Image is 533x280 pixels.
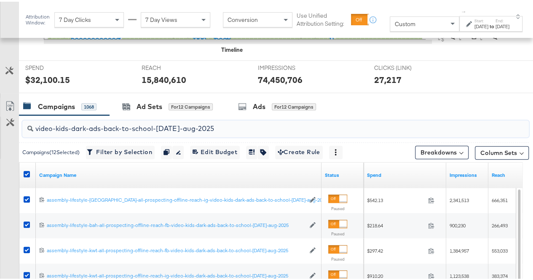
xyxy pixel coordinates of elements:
[193,145,237,156] span: Edit Budget
[33,115,485,132] input: Search Campaigns by Name, ID or Objective
[22,147,80,155] div: Campaigns ( 12 Selected)
[142,62,205,70] span: REACH
[450,195,469,202] span: 2,341,513
[169,101,213,109] div: for 12 Campaigns
[47,271,305,278] a: assembly-lifestyle-kwt-all-prospecting-offline-reach-ig-video-kids-dark-ads-back-to-school-[DATE]...
[221,44,243,52] div: Timeline
[450,271,469,277] span: 1,123,538
[460,9,468,12] span: ↑
[394,19,415,26] span: Custom
[253,100,265,110] div: Ads
[328,204,347,210] label: Paused
[38,100,75,110] div: Campaigns
[81,101,96,109] div: 1068
[367,195,425,202] span: $542.13
[137,100,162,110] div: Ad Sets
[59,14,91,22] span: 7 Day Clicks
[25,62,88,70] span: SPEND
[39,170,318,177] a: Your campaign name.
[88,145,152,156] span: Filter by Selection
[492,246,508,252] span: 553,033
[450,170,485,177] a: The number of times your ad was served. On mobile apps an ad is counted as served the first time ...
[492,221,508,227] span: 266,493
[415,144,469,157] button: Breakdowns
[142,72,186,84] div: 15,840,610
[367,221,425,227] span: $218.64
[450,221,466,227] span: 900,230
[272,101,316,109] div: for 12 Campaigns
[228,14,258,22] span: Conversion
[367,246,425,252] span: $297.42
[190,144,240,157] button: Edit Budget
[450,246,469,252] span: 1,384,957
[325,170,360,177] a: Shows the current state of your Ad Campaign.
[47,220,305,227] a: assembly-lifestyle-bah-all-prospecting-offline-reach-fb-video-kids-dark-ads-back-to-school-[DATE]...
[275,144,323,157] button: Create Rule
[47,271,305,277] div: assembly-lifestyle-kwt-all-prospecting-offline-reach-ig-video-kids-dark-ads-back-to-school-[DATE]...
[474,16,488,22] label: Start:
[258,62,321,70] span: IMPRESSIONS
[492,195,508,202] span: 666,351
[145,14,177,22] span: 7 Day Views
[367,170,443,177] a: The total amount spent to date.
[278,145,320,156] span: Create Rule
[47,245,305,252] div: assembly-lifestyle-kwt-all-prospecting-offline-reach-fb-video-kids-dark-ads-back-to-school-[DATE]...
[297,10,348,26] label: Use Unified Attribution Setting:
[374,72,401,84] div: 27,217
[470,16,478,38] text: Delivery
[25,12,50,24] div: Attribution Window:
[328,255,347,260] label: Paused
[258,72,303,84] div: 74,450,706
[492,170,527,177] a: The number of people your ad was served to.
[496,16,509,22] label: End:
[491,18,499,38] text: Actions
[47,195,305,202] a: assembly-lifestyle-[GEOGRAPHIC_DATA]-all-prospecting-offline-reach-ig-video-kids-dark-ads-back-to...
[492,271,508,277] span: 383,374
[374,62,437,70] span: CLICKS (LINK)
[496,21,509,28] div: [DATE]
[47,245,305,253] a: assembly-lifestyle-kwt-all-prospecting-offline-reach-fb-video-kids-dark-ads-back-to-school-[DATE]...
[449,1,457,38] text: Amount (USD)
[488,21,496,28] strong: to
[86,144,155,157] button: Filter by Selection
[474,21,488,28] div: [DATE]
[328,229,347,235] label: Paused
[475,144,529,158] button: Column Sets
[25,72,70,84] div: $32,100.15
[367,271,425,277] span: $910.20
